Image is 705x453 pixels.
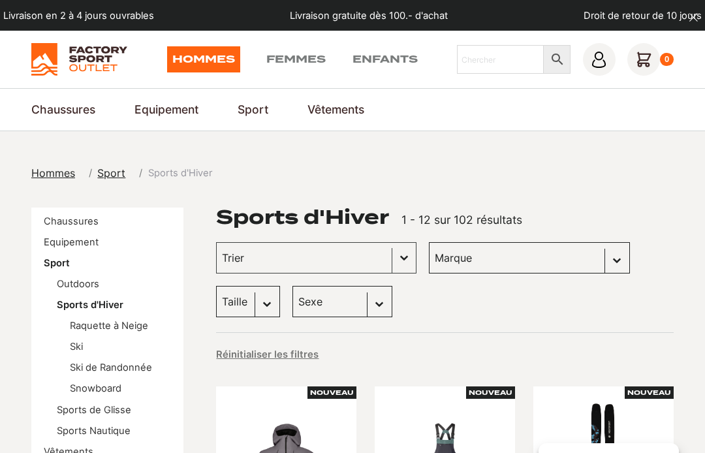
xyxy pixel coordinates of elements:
[44,236,99,248] a: Equipement
[70,362,152,373] a: Ski de Randonnée
[134,101,198,118] a: Equipement
[57,299,123,311] a: Sports d'Hiver
[31,43,127,76] img: Factory Sport Outlet
[57,278,99,290] a: Outdoors
[216,208,389,227] h1: Sports d'Hiver
[57,425,131,437] a: Sports Nautique
[70,341,83,352] a: Ski
[31,101,95,118] a: Chaussures
[44,215,99,227] a: Chaussures
[31,165,83,181] a: Hommes
[266,46,326,72] a: Femmes
[44,257,70,269] a: Sport
[660,53,674,66] div: 0
[307,101,364,118] a: Vêtements
[57,404,131,416] a: Sports de Glisse
[3,8,154,23] p: Livraison en 2 à 4 jours ouvrables
[70,383,121,394] a: Snowboard
[97,165,133,181] a: Sport
[222,249,386,266] input: Trier
[31,166,75,180] span: Hommes
[70,320,148,332] a: Raquette à Neige
[216,348,319,361] button: Réinitialiser les filtres
[401,213,522,226] span: 1 - 12 sur 102 résultats
[352,46,418,72] a: Enfants
[290,8,448,23] p: Livraison gratuite dès 100.- d'achat
[584,8,702,23] p: Droit de retour de 10 jours
[682,7,705,29] button: dismiss
[457,45,544,74] input: Chercher
[392,243,416,273] button: Basculer la liste
[167,46,240,72] a: Hommes
[31,165,212,181] nav: breadcrumbs
[97,166,125,180] span: Sport
[148,166,212,180] span: Sports d'Hiver
[238,101,268,118] a: Sport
